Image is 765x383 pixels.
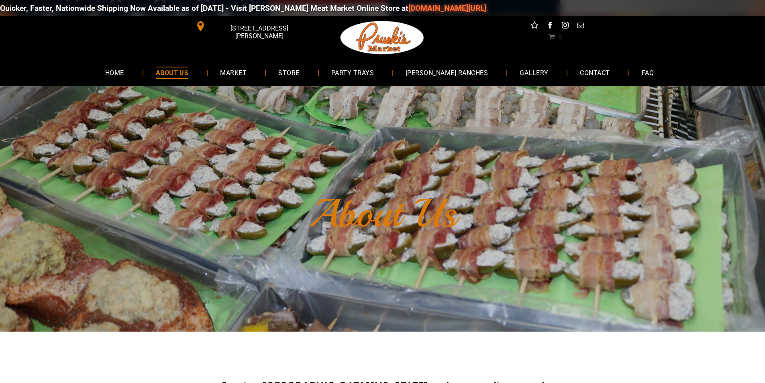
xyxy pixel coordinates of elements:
a: instagram [560,20,570,33]
a: email [575,20,585,33]
a: MARKET [208,62,259,83]
span: [STREET_ADDRESS][PERSON_NAME] [207,20,311,44]
a: FAQ [630,62,666,83]
img: Pruski-s+Market+HQ+Logo2-1920w.png [339,16,426,59]
a: facebook [545,20,555,33]
font: About Us [309,189,457,238]
a: Social network [529,20,540,33]
a: [STREET_ADDRESS][PERSON_NAME] [190,20,313,33]
a: PARTY TRAYS [319,62,386,83]
a: GALLERY [508,62,560,83]
a: HOME [93,62,136,83]
a: CONTACT [568,62,622,83]
a: STORE [266,62,311,83]
a: [PERSON_NAME] RANCHES [394,62,500,83]
a: ABOUT US [144,62,201,83]
span: 0 [558,33,561,40]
